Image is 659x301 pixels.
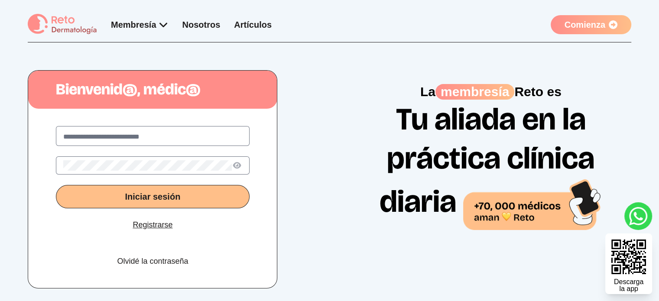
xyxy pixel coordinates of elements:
div: Descarga la app [614,278,643,292]
span: membresía [435,84,514,100]
h1: Bienvenid@, médic@ [28,81,277,98]
h1: Tu aliada en la práctica clínica diaria [366,100,616,230]
a: Artículos [234,20,272,29]
a: Comienza [551,15,631,34]
button: Iniciar sesión [56,185,250,208]
a: whatsapp button [624,202,652,230]
a: Olvidé la contraseña [117,255,188,267]
img: logo Reto dermatología [28,14,97,35]
a: Registrarse [133,219,172,231]
a: Nosotros [182,20,221,29]
span: Iniciar sesión [125,192,180,201]
p: La Reto es [366,84,616,100]
div: Membresía [111,19,169,31]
